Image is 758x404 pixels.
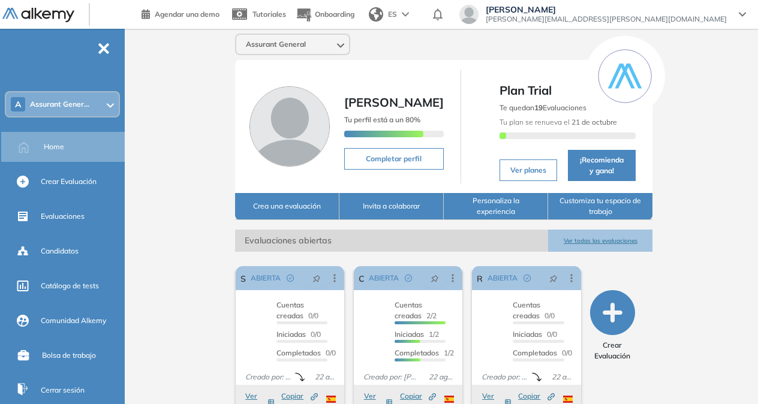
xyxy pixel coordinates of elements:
[548,193,652,220] button: Customiza tu espacio de trabajo
[235,193,339,220] button: Crea una evaluación
[142,6,219,20] a: Agendar una demo
[2,8,74,23] img: Logo
[326,396,336,403] img: ESP
[240,372,295,382] span: Creado por: [PERSON_NAME]
[500,159,558,181] button: Ver planes
[477,266,482,290] a: Resolución de problemas intermedio
[586,290,639,361] button: Crear Evaluación
[15,100,21,109] span: A
[344,148,444,170] button: Completar perfil
[41,385,85,396] span: Cerrar sesión
[287,275,294,282] span: check-circle
[276,300,318,320] span: 0/0
[586,340,639,361] span: Crear Evaluación
[369,273,399,284] span: ABIERTA
[513,330,542,339] span: Iniciadas
[359,266,364,290] a: Capacidad de aprendizaje
[444,396,454,403] img: ESP
[240,266,246,290] a: SQL
[315,10,354,19] span: Onboarding
[513,330,557,339] span: 0/0
[431,273,439,283] span: pushpin
[500,82,636,100] span: Plan Trial
[568,150,636,181] button: ¡Recomienda y gana!
[488,273,518,284] span: ABIERTA
[344,115,420,124] span: Tu perfil está a un 80%
[388,9,397,20] span: ES
[276,330,321,339] span: 0/0
[395,300,437,320] span: 2/2
[312,273,321,283] span: pushpin
[548,230,652,252] button: Ver todas las evaluaciones
[422,269,448,288] button: pushpin
[41,281,99,291] span: Catálogo de tests
[395,348,439,357] span: Completados
[276,300,304,320] span: Cuentas creadas
[310,372,339,382] span: 22 ago. 2025
[563,396,573,403] img: ESP
[235,230,549,252] span: Evaluaciones abiertas
[402,12,409,17] img: arrow
[424,372,458,382] span: 22 ago. 2025
[44,141,64,152] span: Home
[276,330,306,339] span: Iniciadas
[41,176,97,187] span: Crear Evaluación
[276,348,336,357] span: 0/0
[547,372,576,382] span: 22 ago. 2025
[534,103,543,112] b: 19
[395,330,439,339] span: 1/2
[296,2,354,28] button: Onboarding
[369,7,383,22] img: world
[395,300,422,320] span: Cuentas creadas
[303,269,330,288] button: pushpin
[570,117,617,126] b: 21 de octubre
[477,372,531,382] span: Creado por: [PERSON_NAME]
[500,117,617,126] span: Tu plan se renueva el
[155,10,219,19] span: Agendar una demo
[549,273,558,283] span: pushpin
[359,372,424,382] span: Creado por: [PERSON_NAME]
[524,275,531,282] span: check-circle
[486,5,727,14] span: [PERSON_NAME]
[42,350,96,361] span: Bolsa de trabajo
[513,300,540,320] span: Cuentas creadas
[251,273,281,284] span: ABIERTA
[41,315,106,326] span: Comunidad Alkemy
[344,95,444,110] span: [PERSON_NAME]
[41,211,85,222] span: Evaluaciones
[500,103,586,112] span: Te quedan Evaluaciones
[486,14,727,24] span: [PERSON_NAME][EMAIL_ADDRESS][PERSON_NAME][DOMAIN_NAME]
[444,193,548,220] button: Personaliza la experiencia
[276,348,321,357] span: Completados
[246,40,306,49] span: Assurant General
[395,348,454,357] span: 1/2
[339,193,444,220] button: Invita a colaborar
[540,269,567,288] button: pushpin
[252,10,286,19] span: Tutoriales
[249,86,330,167] img: Foto de perfil
[513,300,555,320] span: 0/0
[405,275,412,282] span: check-circle
[41,246,79,257] span: Candidatos
[513,348,557,357] span: Completados
[513,348,572,357] span: 0/0
[395,330,424,339] span: Iniciadas
[30,100,89,109] span: Assurant Gener...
